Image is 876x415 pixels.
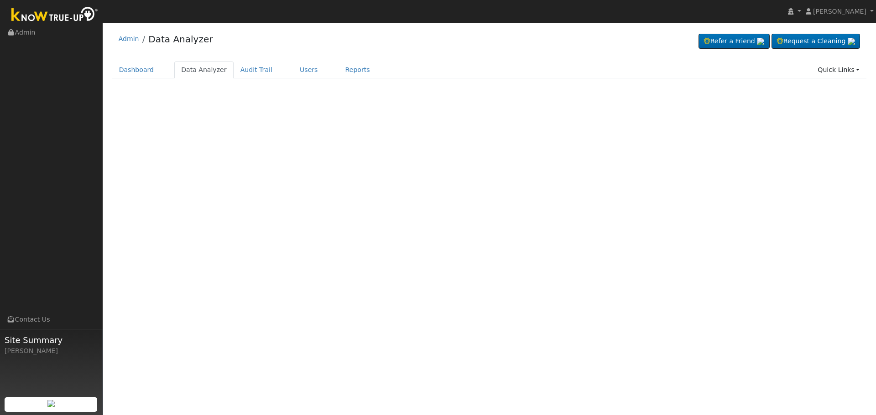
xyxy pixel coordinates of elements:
a: Audit Trail [234,61,279,78]
img: Know True-Up [7,5,103,26]
span: Site Summary [5,334,98,346]
a: Admin [119,35,139,42]
a: Request a Cleaning [772,34,860,49]
img: retrieve [848,38,855,45]
img: retrieve [47,400,55,407]
a: Reports [339,61,377,78]
a: Quick Links [811,61,866,78]
span: [PERSON_NAME] [813,8,866,15]
a: Users [293,61,325,78]
div: [PERSON_NAME] [5,346,98,356]
a: Data Analyzer [174,61,234,78]
a: Dashboard [112,61,161,78]
a: Data Analyzer [148,34,213,45]
a: Refer a Friend [699,34,770,49]
img: retrieve [757,38,764,45]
